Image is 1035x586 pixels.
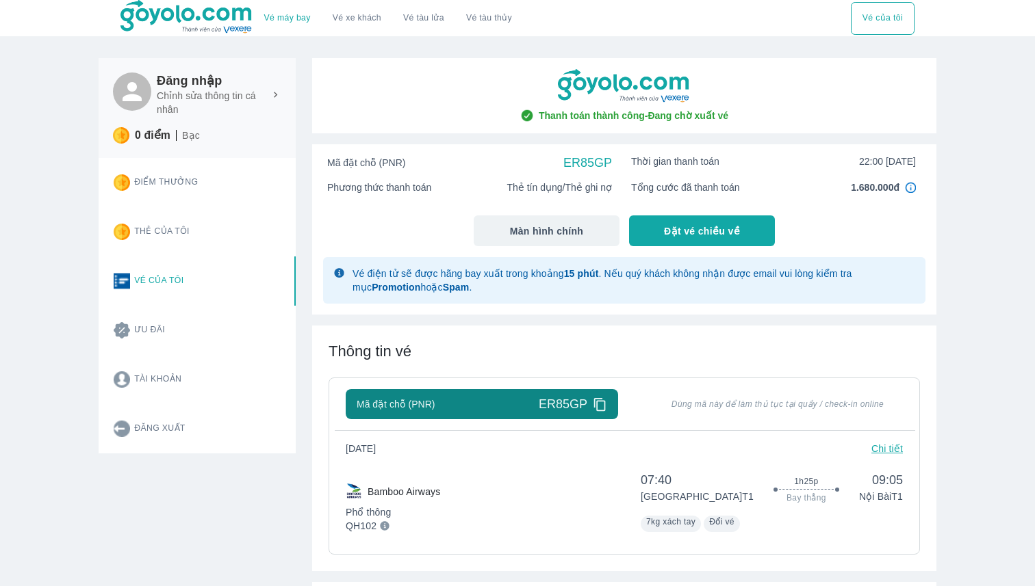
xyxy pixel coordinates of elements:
strong: Spam [443,282,470,293]
p: Phổ thông [346,505,440,519]
button: Điểm thưởng [103,158,296,207]
span: 22:00 [DATE] [859,155,916,168]
p: 0 điểm [135,129,170,142]
a: Vé xe khách [333,13,381,23]
img: ticket [114,273,130,289]
span: Đổi vé [709,517,734,527]
img: goyolo-logo [558,69,691,103]
span: Tổng cước đã thanh toán [631,181,740,194]
h6: Đăng nhập [157,72,281,89]
img: logout [114,421,130,437]
span: Đặt vé chiều về [664,224,740,238]
span: Vé điện tử sẽ được hãng bay xuất trong khoảng . Nếu quý khách không nhận được email vui lòng kiểm... [353,268,852,293]
p: Nội Bài T1 [859,490,903,503]
span: 1.680.000đ [851,181,899,194]
span: ER85GP [563,155,612,171]
img: glyph [334,268,344,278]
div: choose transportation mode [851,2,915,35]
p: Chỉnh sửa thông tin cá nhân [157,89,264,116]
a: Vé máy bay [264,13,311,23]
div: Card thong tin user [99,158,296,453]
img: star [113,127,129,144]
span: Màn hình chính [510,224,584,238]
img: promotion [114,322,130,338]
button: Màn hình chính [474,215,619,246]
button: Vé của tôi [103,256,296,306]
span: Thanh toán thành công - Đang chờ xuất vé [539,109,728,122]
span: 09:05 [859,472,903,488]
p: Bạc [182,129,200,142]
span: 7kg xách tay [646,517,695,527]
img: in4 [905,182,916,193]
span: Dùng mã này để làm thủ tục tại quầy / check-in online [652,399,903,410]
button: Vé của tôi [851,2,915,35]
span: Bay thẳng [787,492,826,503]
p: QH102 [346,519,376,533]
button: Đăng xuất [103,404,296,453]
p: Bamboo Airways [368,485,440,498]
button: Ưu đãi [103,306,296,355]
button: Đặt vé chiều về [629,215,775,246]
button: Vé tàu thủy [455,2,523,35]
img: account [114,371,130,388]
img: star [114,174,130,191]
span: Thời gian thanh toán [631,155,719,168]
button: Tài khoản [103,355,296,404]
span: Thông tin vé [329,343,411,360]
a: Vé tàu lửa [392,2,455,35]
strong: Promotion [372,282,420,293]
button: Thẻ của tôi [103,207,296,256]
span: Mã đặt chỗ (PNR) [327,156,405,170]
img: check-circle [520,109,534,122]
p: Chi tiết [871,442,903,455]
span: 07:40 [641,472,754,488]
strong: 15 phút [564,268,599,279]
span: 1h25p [794,476,818,487]
span: Mã đặt chỗ (PNR) [357,397,435,411]
p: [GEOGRAPHIC_DATA] T1 [641,490,754,503]
span: Phương thức thanh toán [327,181,431,194]
span: ER85GP [539,396,587,412]
span: Thẻ tín dụng/Thẻ ghi nợ [507,181,612,194]
img: star [114,224,130,240]
div: choose transportation mode [253,2,523,35]
span: [DATE] [346,442,387,455]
